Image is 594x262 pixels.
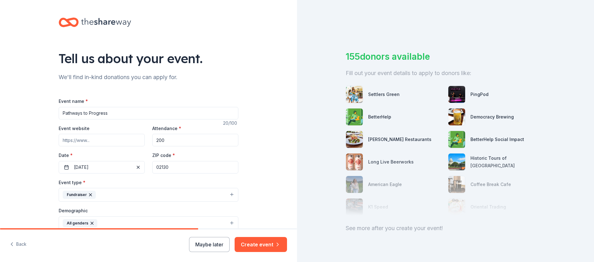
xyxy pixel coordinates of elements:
div: Fundraiser [63,191,96,199]
button: Maybe later [189,237,230,252]
label: Event website [59,125,90,132]
button: Back [10,238,27,251]
div: 155 donors available [346,50,545,63]
label: ZIP code [152,152,175,159]
img: photo for BetterHelp [346,108,363,125]
div: [PERSON_NAME] Restaurants [368,136,431,143]
div: We'll find in-kind donations you can apply for. [59,72,238,82]
input: 20 [152,134,238,146]
div: Fill out your event details to apply to donors like: [346,68,545,78]
div: Democracy Brewing [470,113,514,121]
label: Event name [59,98,88,104]
div: See more after you create your event! [346,223,545,233]
input: https://www... [59,134,145,146]
img: photo for PingPod [448,86,465,103]
label: Demographic [59,208,88,214]
button: [DATE] [59,161,145,174]
label: Attendance [152,125,181,132]
div: PingPod [470,91,489,98]
button: All genders [59,216,238,230]
img: photo for Settlers Green [346,86,363,103]
button: Fundraiser [59,188,238,202]
label: Event type [59,179,85,186]
div: Tell us about your event. [59,50,238,67]
div: BetterHelp Social Impact [470,136,524,143]
div: All genders [63,219,97,227]
img: photo for Democracy Brewing [448,108,465,125]
div: BetterHelp [368,113,391,121]
div: Settlers Green [368,91,400,98]
input: Spring Fundraiser [59,107,238,119]
img: photo for Cameron Mitchell Restaurants [346,131,363,148]
div: 20 /100 [223,119,238,127]
input: 12345 (U.S. only) [152,161,238,174]
img: photo for BetterHelp Social Impact [448,131,465,148]
label: Date [59,152,145,159]
button: Create event [235,237,287,252]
